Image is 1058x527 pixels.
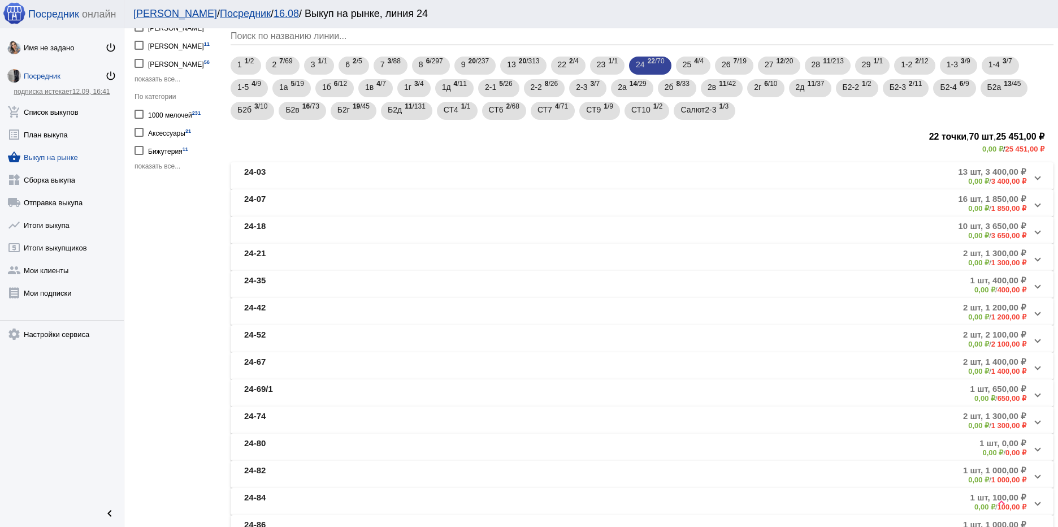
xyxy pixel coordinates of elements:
[244,357,266,375] b: 24-67
[322,77,331,97] span: 1б
[719,80,726,88] b: 11
[653,102,657,110] b: 1
[135,162,180,170] span: показать все...
[963,303,1026,313] b: 2 шт, 1 200,00 ₽
[719,102,723,110] b: 1
[444,100,458,120] span: СТ4
[3,2,25,24] img: apple-icon-60x60.png
[719,77,736,100] span: /42
[991,421,1026,430] b: 1 300,00 ₽
[630,80,637,88] b: 14
[244,411,266,430] b: 24-74
[929,132,966,141] b: 22 точки
[807,80,814,88] b: 11
[231,145,1044,153] div: /
[133,8,1038,20] div: / / / Выкуп на рынке, линия 24
[590,77,600,100] span: /7
[991,340,1026,348] b: 2 100,00 ₽
[426,54,443,77] span: /297
[244,303,266,321] b: 24-42
[988,54,1000,75] span: 1-4
[843,77,859,97] span: Б2-2
[974,394,995,403] b: 0,00 ₽
[991,476,1026,484] b: 1 000,00 ₽
[998,286,1026,294] b: 400,00 ₽
[454,80,458,88] b: 4
[231,271,1053,298] mat-expansion-panel-header: 24-351 шт, 400,00 ₽0,00 ₽/400,00 ₽
[244,384,273,403] b: 24-69/1
[7,327,21,341] mat-icon: settings
[531,77,542,97] span: 2-2
[590,80,594,88] b: 3
[963,357,1026,367] b: 2 шт, 1 400,00 ₽
[963,313,1026,321] div: /
[968,340,989,348] b: 0,00 ₽
[28,8,79,20] span: Посредник
[873,54,883,77] span: /1
[380,54,385,75] span: 7
[237,100,252,120] span: Б2б
[24,44,105,52] div: Имя не задано
[244,275,266,294] b: 24-35
[576,77,587,97] span: 2-3
[754,77,761,97] span: 2г
[231,162,1053,189] mat-expansion-panel-header: 24-0313 шт, 3 400,00 ₽0,00 ₽/3 400,00 ₽
[419,54,423,75] span: 8
[365,77,374,97] span: 1в
[968,177,989,185] b: 0,00 ₽
[940,77,956,97] span: Б2-4
[231,129,1044,145] h3: , ,
[665,77,674,97] span: 2б
[135,75,180,83] span: показать все...
[274,8,299,19] a: 16.08
[279,77,288,97] span: 1а
[334,77,347,100] span: /12
[272,54,277,75] span: 2
[862,77,871,100] span: /2
[7,150,21,164] mat-icon: shopping_basket
[991,367,1026,375] b: 1 400,00 ₽
[405,102,412,110] b: 11
[337,100,350,120] span: Б2г
[963,330,1026,340] b: 2 шт, 2 100,00 ₽
[998,394,1026,403] b: 650,00 ₽
[231,189,1053,217] mat-expansion-panel-header: 24-0716 шт, 1 850,00 ₽0,00 ₽/1 850,00 ₽
[963,476,1026,484] div: /
[963,248,1026,258] b: 2 шт, 1 300,00 ₽
[586,100,601,120] span: СТ9
[982,145,1003,153] b: 0,00 ₽
[7,105,21,119] mat-icon: add_shopping_cart
[677,77,690,100] span: /33
[862,80,866,88] b: 1
[244,465,266,484] b: 24-82
[353,102,360,110] b: 19
[915,57,919,65] b: 2
[414,80,418,88] b: 3
[7,286,21,300] mat-icon: receipt
[979,448,1026,457] div: /
[969,132,994,141] b: 70 шт
[318,54,327,77] span: /1
[24,72,105,80] div: Посредник
[245,54,254,77] span: /2
[970,384,1026,394] b: 1 шт, 650,00 ₽
[608,54,618,77] span: /1
[148,55,210,71] div: [PERSON_NAME]
[862,54,871,75] span: 29
[133,8,217,19] a: [PERSON_NAME]
[959,231,1026,240] div: /
[302,100,319,123] span: /73
[777,57,784,65] b: 12
[991,231,1026,240] b: 3 650,00 ₽
[454,77,467,100] span: /11
[963,411,1026,421] b: 2 шт, 1 300,00 ₽
[7,128,21,141] mat-icon: list_alt
[983,448,1004,457] b: 0,00 ₽
[630,77,647,100] span: /29
[618,77,627,97] span: 2а
[82,8,116,20] span: онлайн
[1004,80,1011,88] b: 13
[968,204,989,213] b: 0,00 ₽
[653,100,663,123] span: /2
[963,340,1026,348] div: /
